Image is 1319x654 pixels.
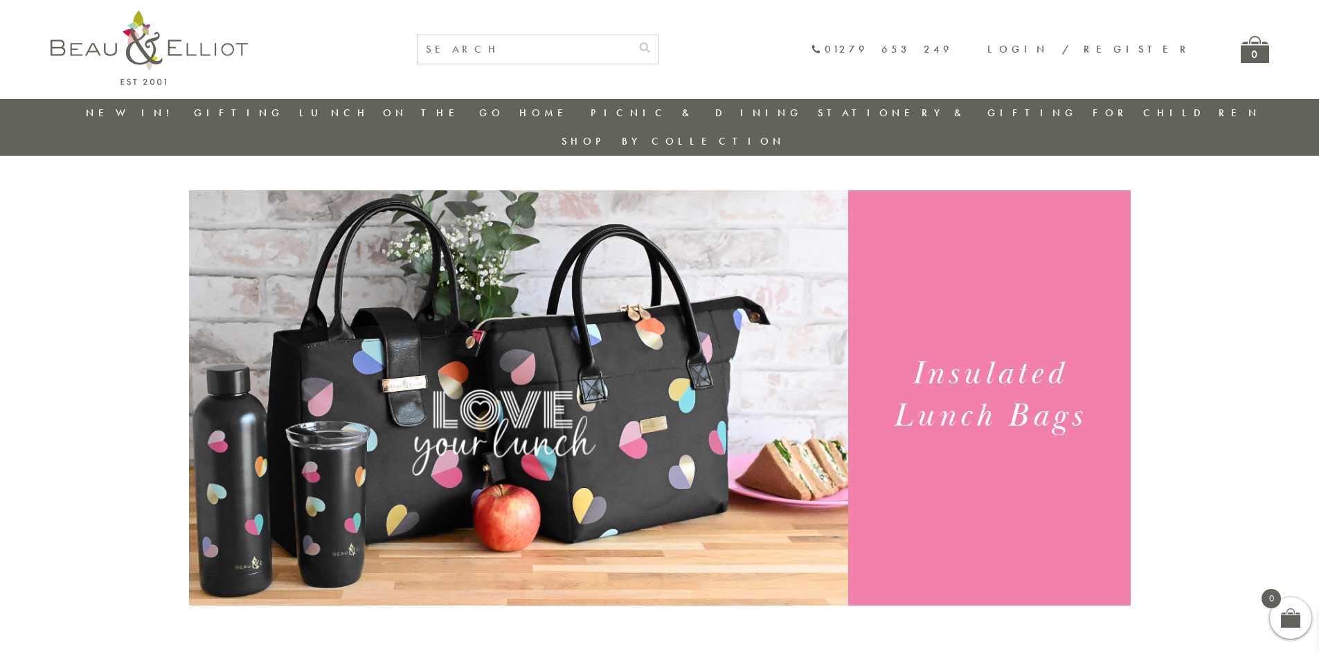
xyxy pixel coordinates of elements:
img: Emily Heart Set [189,190,848,606]
a: New in! [86,106,179,120]
input: SEARCH [418,35,631,64]
a: Shop by collection [562,134,785,148]
a: 0 [1241,36,1269,63]
a: Stationery & Gifting [818,106,1077,120]
a: Login / Register [987,42,1192,56]
a: 01279 653 249 [811,44,953,55]
h1: Insulated Lunch Bags [865,353,1113,437]
img: logo [51,10,248,85]
a: Lunch On The Go [299,106,504,120]
a: For Children [1093,106,1261,120]
span: 0 [1262,589,1281,608]
a: Picnic & Dining [591,106,802,120]
a: Gifting [194,106,284,120]
a: Home [519,106,575,120]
